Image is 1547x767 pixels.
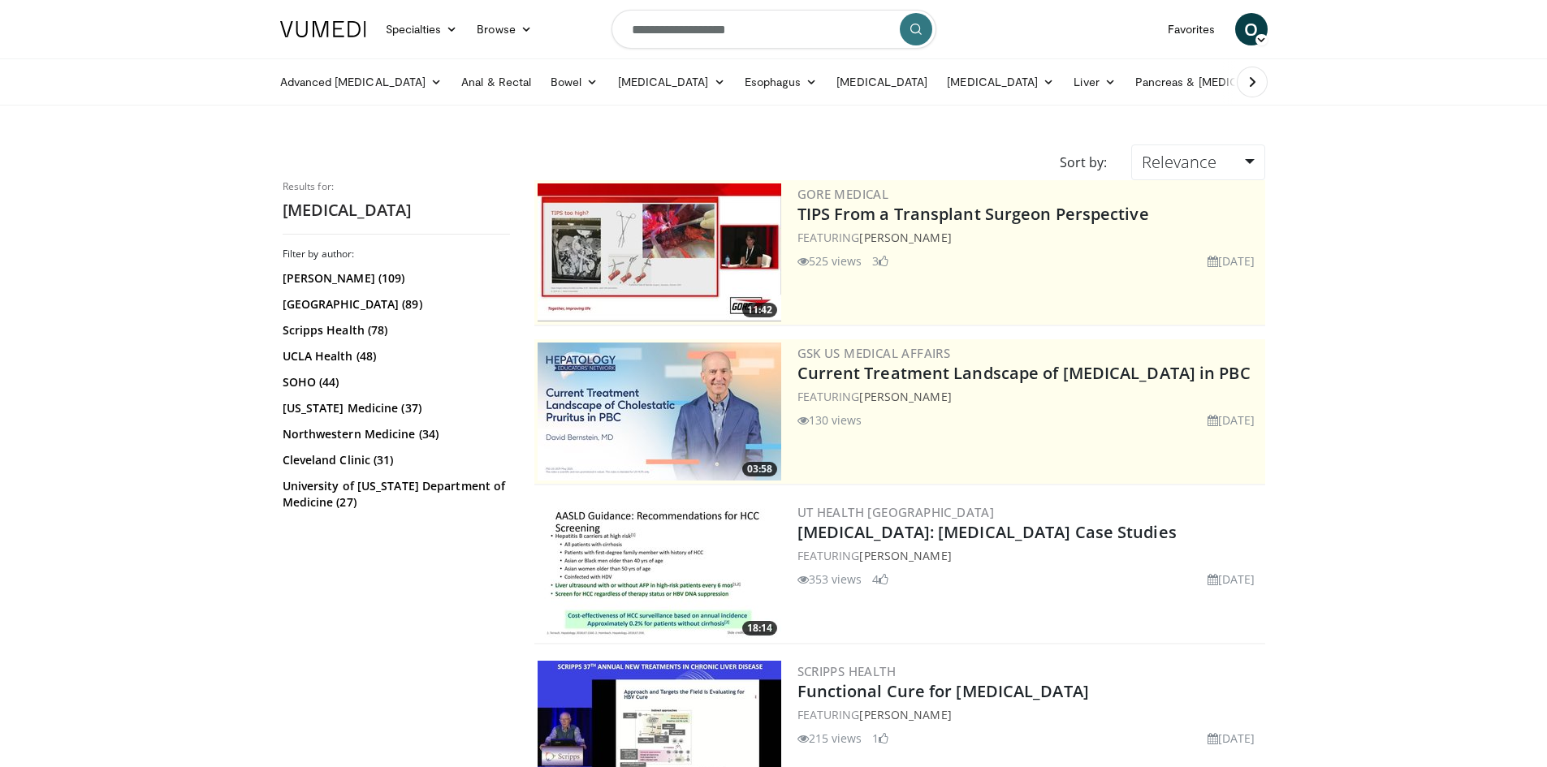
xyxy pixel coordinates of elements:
li: [DATE] [1208,730,1255,747]
a: [MEDICAL_DATA] [827,66,937,98]
a: Advanced [MEDICAL_DATA] [270,66,452,98]
div: FEATURING [797,706,1262,723]
li: 215 views [797,730,862,747]
a: [PERSON_NAME] [859,389,951,404]
img: 0bf810bd-eeec-490b-8653-66c463e9317f.300x170_q85_crop-smart_upscale.jpg [538,502,781,640]
span: 11:42 [742,303,777,317]
li: 4 [872,571,888,588]
a: Pancreas & [MEDICAL_DATA] [1126,66,1316,98]
span: 18:14 [742,621,777,636]
input: Search topics, interventions [611,10,936,49]
li: 353 views [797,571,862,588]
a: 11:42 [538,183,781,321]
a: Cleveland Clinic (31) [283,452,506,468]
a: UT Health [GEOGRAPHIC_DATA] [797,504,995,520]
div: FEATURING [797,229,1262,246]
a: [MEDICAL_DATA]: [MEDICAL_DATA] Case Studies [797,521,1177,543]
a: [PERSON_NAME] [859,707,951,722]
li: 525 views [797,252,862,269]
a: O [1235,13,1268,45]
div: Sort by: [1048,144,1119,180]
a: UCLA Health (48) [283,348,506,364]
img: 4003d3dc-4d84-4588-a4af-bb6b84f49ae6.300x170_q85_crop-smart_upscale.jpg [538,183,781,321]
li: 3 [872,252,888,269]
a: Current Treatment Landscape of [MEDICAL_DATA] in PBC [797,362,1251,384]
span: 03:58 [742,462,777,476]
a: [PERSON_NAME] (109) [283,270,506,287]
a: Specialties [376,13,468,45]
a: Anal & Rectal [452,66,541,98]
a: Scripps Health (78) [283,322,506,338]
li: [DATE] [1208,571,1255,588]
a: Favorites [1158,13,1225,45]
img: 80648b2f-fef7-42cf-9147-40ea3e731334.jpg.300x170_q85_crop-smart_upscale.jpg [538,343,781,480]
a: Gore Medical [797,186,889,202]
a: Northwestern Medicine (34) [283,426,506,442]
a: [PERSON_NAME] [859,548,951,563]
a: Bowel [541,66,607,98]
a: [GEOGRAPHIC_DATA] (89) [283,296,506,312]
a: 18:14 [538,502,781,640]
a: [US_STATE] Medicine (37) [283,400,506,416]
li: [DATE] [1208,412,1255,429]
img: VuMedi Logo [280,21,366,37]
a: Browse [467,13,542,45]
a: 03:58 [538,343,781,480]
a: Liver [1064,66,1125,98]
p: Results for: [283,180,510,193]
a: University of [US_STATE] Department of Medicine (27) [283,478,506,511]
h2: [MEDICAL_DATA] [283,200,510,221]
a: Relevance [1131,144,1264,180]
a: SOHO (44) [283,374,506,390]
li: [DATE] [1208,252,1255,269]
div: FEATURING [797,547,1262,564]
a: Functional Cure for [MEDICAL_DATA] [797,680,1089,702]
a: TIPS From a Transplant Surgeon Perspective [797,203,1149,225]
a: [PERSON_NAME] [859,230,951,245]
a: Scripps Health [797,663,897,679]
li: 1 [872,730,888,747]
span: Relevance [1142,151,1216,173]
div: FEATURING [797,388,1262,405]
h3: Filter by author: [283,248,510,261]
a: Esophagus [735,66,828,98]
a: [MEDICAL_DATA] [937,66,1064,98]
a: [MEDICAL_DATA] [608,66,735,98]
a: GSK US Medical Affairs [797,345,951,361]
li: 130 views [797,412,862,429]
